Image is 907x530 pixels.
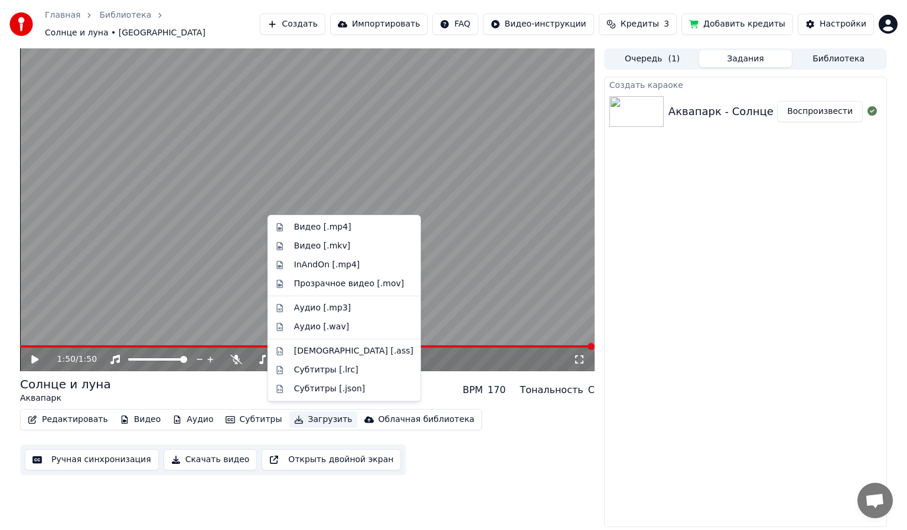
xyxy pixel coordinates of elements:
button: Настройки [798,14,874,35]
button: Кредиты3 [599,14,677,35]
button: Ручная синхронизация [25,449,159,470]
button: Очередь [606,50,699,67]
div: Создать караоке [605,77,886,91]
div: Видео [.mkv] [294,240,350,252]
nav: breadcrumb [45,9,260,39]
a: Главная [45,9,80,21]
span: 3 [664,18,669,30]
span: Кредиты [621,18,659,30]
a: Библиотека [99,9,151,21]
div: InAndOn [.mp4] [294,259,360,271]
div: Субтитры [.lrc] [294,364,358,376]
button: Видео [115,411,166,428]
div: C [588,383,595,397]
div: Аудио [.mp3] [294,302,351,314]
button: Аудио [168,411,218,428]
button: Субтитры [221,411,287,428]
div: Прозрачное видео [.mov] [294,278,404,290]
div: / [57,354,86,365]
button: Загрузить [289,411,357,428]
button: FAQ [432,14,478,35]
div: [DEMOGRAPHIC_DATA] [.ass] [294,345,413,357]
img: youka [9,12,33,36]
a: Открытый чат [857,483,893,518]
div: Аквапарк [20,392,111,404]
button: Библиотека [792,50,885,67]
div: BPM [462,383,482,397]
div: Видео [.mp4] [294,221,351,233]
button: Скачать видео [164,449,257,470]
div: Облачная библиотека [379,414,475,426]
button: Добавить кредиты [681,14,793,35]
span: 1:50 [79,354,97,365]
span: Солнце и луна • [GEOGRAPHIC_DATA] [45,27,205,39]
div: Тональность [520,383,583,397]
div: Субтитры [.json] [294,383,366,395]
div: Аудио [.wav] [294,321,349,333]
button: Задания [699,50,792,67]
button: Редактировать [23,411,113,428]
button: Воспроизвести [777,101,863,122]
button: Импортировать [330,14,428,35]
div: Настройки [820,18,866,30]
button: Создать [260,14,325,35]
span: 1:50 [57,354,76,365]
div: 170 [488,383,506,397]
div: Солнце и луна [20,376,111,392]
button: Открыть двойной экран [262,449,401,470]
span: ( 1 ) [668,53,680,65]
div: Аквапарк - Солнце и луна [668,103,814,120]
button: Видео-инструкции [483,14,594,35]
